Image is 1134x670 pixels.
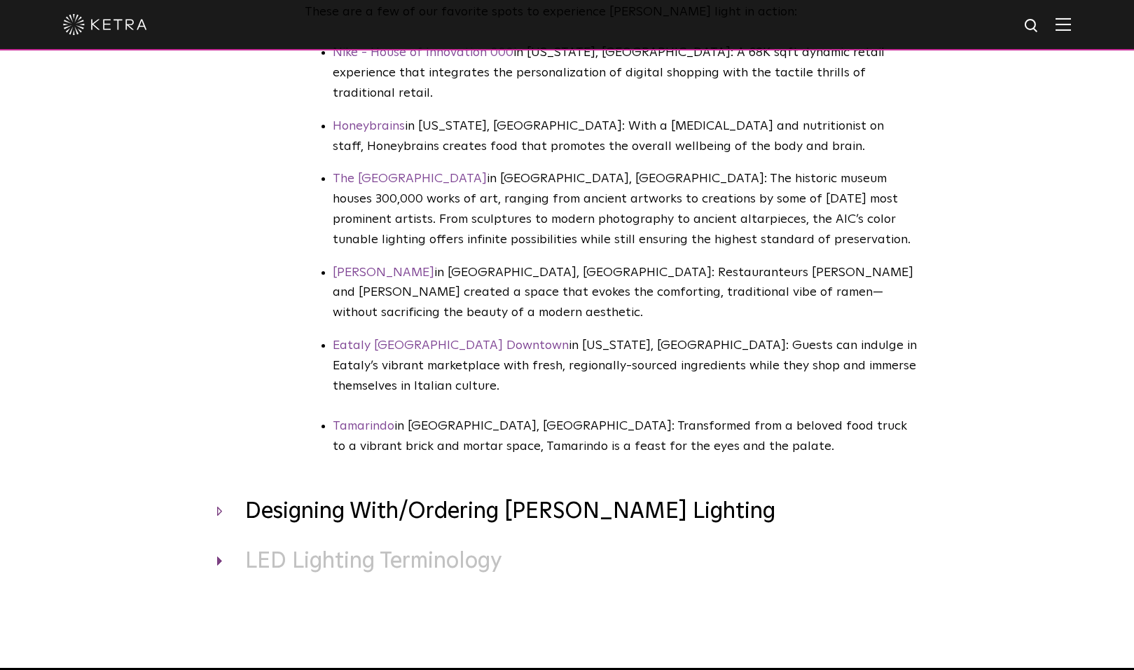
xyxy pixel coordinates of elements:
[1023,18,1041,35] img: search icon
[63,14,147,35] img: ketra-logo-2019-white
[1056,18,1071,31] img: Hamburger%20Nav.svg
[217,498,918,527] h3: Designing With/Ordering [PERSON_NAME] Lighting
[333,339,569,352] a: Eataly [GEOGRAPHIC_DATA] Downtown
[333,416,918,457] li: in [GEOGRAPHIC_DATA], [GEOGRAPHIC_DATA]: Transformed from a beloved food truck to a vibrant brick...
[333,116,918,157] li: in [US_STATE], [GEOGRAPHIC_DATA]: With a [MEDICAL_DATA] and nutritionist on staff, Honeybrains cr...
[333,172,487,185] a: The [GEOGRAPHIC_DATA]
[333,120,405,132] a: Honeybrains
[333,336,918,416] li: in [US_STATE], [GEOGRAPHIC_DATA]: Guests can indulge in Eataly’s vibrant marketplace with fresh, ...
[217,547,918,577] h3: LED Lighting Terminology
[333,46,513,59] a: Nike - House of Innovation 000
[333,266,434,279] a: [PERSON_NAME]
[333,263,918,323] li: in [GEOGRAPHIC_DATA], [GEOGRAPHIC_DATA]: Restauranteurs [PERSON_NAME] and [PERSON_NAME] created a...
[333,169,918,249] li: in [GEOGRAPHIC_DATA], [GEOGRAPHIC_DATA]: The historic museum houses 300,000 works of art, ranging...
[333,420,394,432] a: Tamarindo
[333,43,918,103] li: in [US_STATE], [GEOGRAPHIC_DATA]: A 68K sqft dynamic retail experience that integrates the person...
